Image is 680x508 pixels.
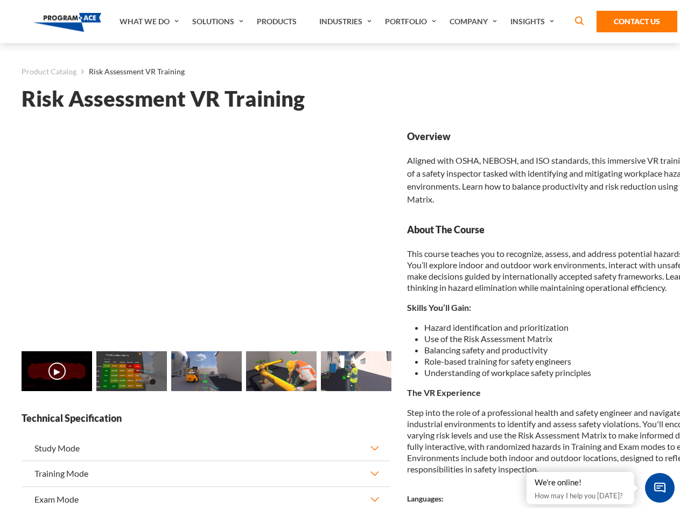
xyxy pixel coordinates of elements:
[22,461,390,486] button: Training Mode
[96,351,167,391] img: Risk Assessment VR Training - Preview 1
[645,473,675,503] span: Chat Widget
[407,494,444,503] strong: Languages:
[76,65,185,79] li: Risk Assessment VR Training
[33,13,102,32] img: Program-Ace
[22,130,390,337] iframe: Risk Assessment VR Training - Video 0
[22,412,390,425] strong: Technical Specification
[535,489,626,502] p: How may I help you [DATE]?
[321,351,391,391] img: Risk Assessment VR Training - Preview 4
[48,363,66,380] button: ▶
[171,351,242,391] img: Risk Assessment VR Training - Preview 2
[597,11,677,32] a: Contact Us
[22,351,92,391] img: Risk Assessment VR Training - Video 0
[246,351,317,391] img: Risk Assessment VR Training - Preview 3
[22,436,390,461] button: Study Mode
[535,477,626,488] div: We're online!
[22,65,76,79] a: Product Catalog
